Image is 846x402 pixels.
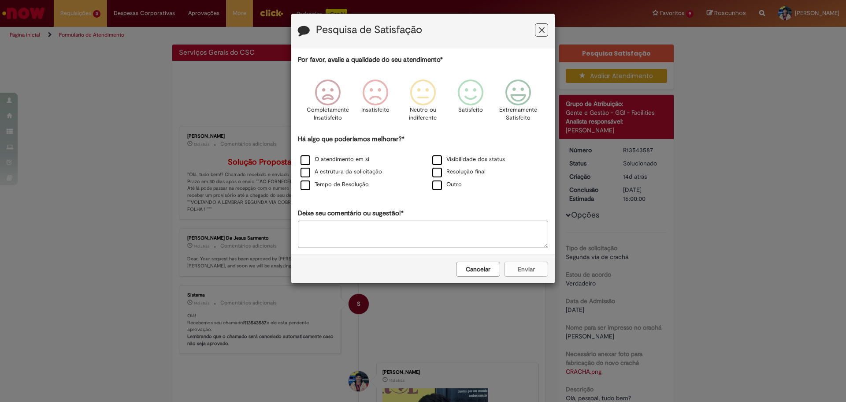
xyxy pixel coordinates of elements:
label: Resolução final [432,168,486,176]
p: Completamente Insatisfeito [307,106,349,122]
button: Cancelar [456,262,500,277]
div: Há algo que poderíamos melhorar?* [298,135,548,192]
p: Extremamente Satisfeito [499,106,537,122]
div: Satisfeito [448,73,493,133]
div: Extremamente Satisfeito [496,73,541,133]
div: Completamente Insatisfeito [305,73,350,133]
div: Insatisfeito [353,73,398,133]
label: Pesquisa de Satisfação [316,24,422,36]
label: O atendimento em si [301,155,369,164]
label: Deixe seu comentário ou sugestão!* [298,209,404,218]
label: Outro [432,180,462,189]
label: Por favor, avalie a qualidade do seu atendimento* [298,55,443,64]
p: Satisfeito [458,106,483,114]
p: Insatisfeito [361,106,390,114]
label: Visibilidade dos status [432,155,505,164]
label: Tempo de Resolução [301,180,369,189]
label: A estrutura da solicitação [301,168,382,176]
p: Neutro ou indiferente [407,106,439,122]
div: Neutro ou indiferente [401,73,445,133]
